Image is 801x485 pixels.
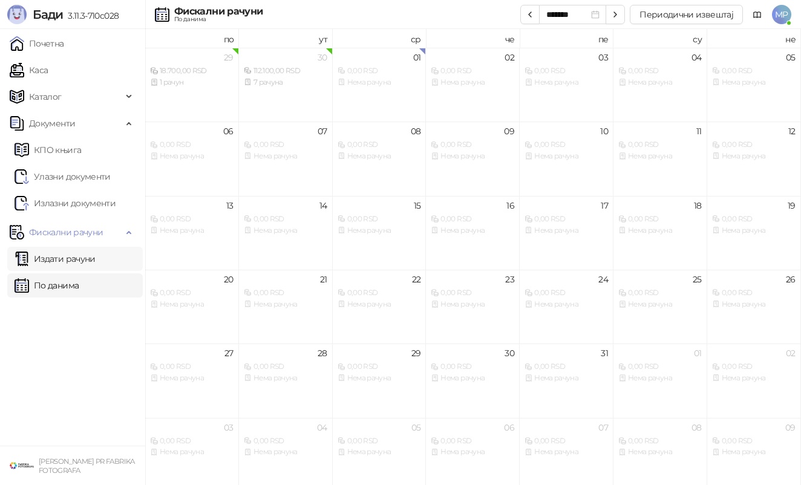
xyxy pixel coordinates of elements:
[145,29,239,48] th: по
[600,127,608,135] div: 10
[431,361,514,373] div: 0,00 RSD
[712,139,796,151] div: 0,00 RSD
[226,201,234,210] div: 13
[712,77,796,88] div: Нема рачуна
[244,65,327,77] div: 112.100,00 RSD
[691,53,702,62] div: 04
[431,65,514,77] div: 0,00 RSD
[693,275,702,284] div: 25
[414,201,421,210] div: 15
[712,446,796,458] div: Нема рачуна
[318,349,327,357] div: 28
[319,201,327,210] div: 14
[598,53,608,62] div: 03
[431,225,514,236] div: Нема рачуна
[318,127,327,135] div: 07
[613,29,707,48] th: су
[786,53,796,62] div: 05
[333,48,427,122] td: 2025-10-01
[426,196,520,270] td: 2025-10-16
[525,139,608,151] div: 0,00 RSD
[15,138,81,162] a: KPO knjigaКПО књига
[613,343,707,417] td: 2025-11-01
[333,122,427,195] td: 2025-10-08
[411,127,421,135] div: 08
[712,151,796,162] div: Нема рачуна
[239,48,333,122] td: 2025-09-30
[150,299,234,310] div: Нема рачуна
[707,196,801,270] td: 2025-10-19
[618,65,702,77] div: 0,00 RSD
[618,361,702,373] div: 0,00 RSD
[244,77,327,88] div: 7 рачуна
[244,299,327,310] div: Нема рачуна
[150,446,234,458] div: Нема рачуна
[10,454,34,478] img: 64x64-companyLogo-38624034-993d-4b3e-9699-b297fbaf4d83.png
[431,151,514,162] div: Нема рачуна
[338,373,421,384] div: Нема рачуна
[239,270,333,343] td: 2025-10-21
[618,139,702,151] div: 0,00 RSD
[525,65,608,77] div: 0,00 RSD
[712,213,796,225] div: 0,00 RSD
[15,191,116,215] a: Излазни документи
[525,225,608,236] div: Нема рачуна
[244,446,327,458] div: Нема рачуна
[525,287,608,299] div: 0,00 RSD
[239,196,333,270] td: 2025-10-14
[712,225,796,236] div: Нема рачуна
[145,343,239,417] td: 2025-10-27
[520,343,613,417] td: 2025-10-31
[707,270,801,343] td: 2025-10-26
[413,53,421,62] div: 01
[613,270,707,343] td: 2025-10-25
[525,446,608,458] div: Нема рачуна
[239,343,333,417] td: 2025-10-28
[748,5,767,24] a: Документација
[707,29,801,48] th: не
[174,7,263,16] div: Фискални рачуни
[338,213,421,225] div: 0,00 RSD
[150,225,234,236] div: Нема рачуна
[338,299,421,310] div: Нема рачуна
[15,164,111,189] a: Ulazni dokumentiУлазни документи
[338,361,421,373] div: 0,00 RSD
[525,435,608,447] div: 0,00 RSD
[707,122,801,195] td: 2025-10-12
[618,151,702,162] div: Нема рачуна
[712,435,796,447] div: 0,00 RSD
[15,273,79,298] a: По данима
[224,275,234,284] div: 20
[785,423,796,432] div: 09
[525,77,608,88] div: Нема рачуна
[150,151,234,162] div: Нема рачуна
[525,299,608,310] div: Нема рачуна
[601,349,608,357] div: 31
[691,423,702,432] div: 08
[239,29,333,48] th: ут
[150,65,234,77] div: 18.700,00 RSD
[707,48,801,122] td: 2025-10-05
[318,53,327,62] div: 30
[613,122,707,195] td: 2025-10-11
[333,270,427,343] td: 2025-10-22
[333,343,427,417] td: 2025-10-29
[39,457,135,475] small: [PERSON_NAME] PR FABRIKA FOTOGRAFA
[7,5,27,24] img: Logo
[426,48,520,122] td: 2025-10-02
[338,77,421,88] div: Нема рачуна
[411,423,421,432] div: 05
[431,299,514,310] div: Нема рачуна
[150,77,234,88] div: 1 рачун
[618,373,702,384] div: Нема рачуна
[788,201,796,210] div: 19
[15,247,96,271] a: Издати рачуни
[145,196,239,270] td: 2025-10-13
[520,29,613,48] th: пе
[150,213,234,225] div: 0,00 RSD
[333,196,427,270] td: 2025-10-15
[244,151,327,162] div: Нема рачуна
[618,213,702,225] div: 0,00 RSD
[150,361,234,373] div: 0,00 RSD
[772,5,791,24] span: MP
